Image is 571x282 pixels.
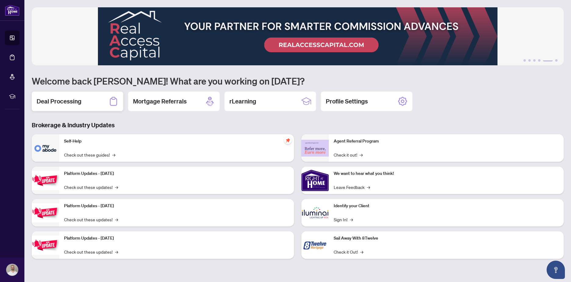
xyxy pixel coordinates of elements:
h2: rLearning [229,97,256,106]
button: 2 [528,59,531,62]
p: Agent Referral Program [334,138,559,145]
a: Check out these guides!→ [64,151,115,158]
a: Check out these updates!→ [64,248,118,255]
img: Platform Updates - July 21, 2025 [32,171,59,190]
span: → [360,248,363,255]
a: Check it Out!→ [334,248,363,255]
img: Agent Referral Program [301,140,329,157]
button: 6 [555,59,558,62]
a: Leave Feedback→ [334,184,370,190]
a: Sign In!→ [334,216,353,223]
span: → [115,184,118,190]
p: Sail Away With 8Twelve [334,235,559,242]
button: 4 [538,59,540,62]
p: Platform Updates - [DATE] [64,235,289,242]
p: Identify your Client [334,203,559,209]
img: We want to hear what you think! [301,167,329,194]
img: Platform Updates - June 23, 2025 [32,236,59,255]
h1: Welcome back [PERSON_NAME]! What are you working on [DATE]? [32,75,564,87]
img: Sail Away With 8Twelve [301,231,329,259]
img: logo [5,5,20,16]
img: Self-Help [32,134,59,162]
h2: Mortgage Referrals [133,97,187,106]
a: Check out these updates!→ [64,216,118,223]
span: → [367,184,370,190]
p: Platform Updates - [DATE] [64,170,289,177]
p: Platform Updates - [DATE] [64,203,289,209]
span: → [350,216,353,223]
button: 1 [523,59,526,62]
h3: Brokerage & Industry Updates [32,121,564,129]
img: Slide 4 [32,7,564,65]
img: Platform Updates - July 8, 2025 [32,203,59,222]
a: Check out these updates!→ [64,184,118,190]
span: → [112,151,115,158]
span: → [360,151,363,158]
h2: Deal Processing [37,97,81,106]
a: Check it out!→ [334,151,363,158]
button: 3 [533,59,536,62]
span: pushpin [284,137,292,144]
span: → [115,248,118,255]
span: → [115,216,118,223]
img: Identify your Client [301,199,329,226]
h2: Profile Settings [326,97,368,106]
p: Self-Help [64,138,289,145]
p: We want to hear what you think! [334,170,559,177]
button: 5 [543,59,553,62]
img: Profile Icon [6,264,18,276]
button: Open asap [547,261,565,279]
